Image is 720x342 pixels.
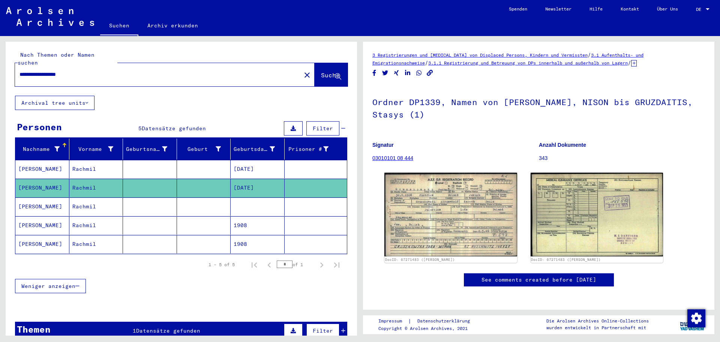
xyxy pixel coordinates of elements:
button: Weniger anzeigen [15,279,86,293]
span: Filter [313,327,333,334]
img: Arolsen_neg.svg [6,7,94,26]
span: Filter [313,125,333,132]
p: Die Arolsen Archives Online-Collections [546,318,649,324]
div: Vorname [72,143,123,155]
mat-label: Nach Themen oder Namen suchen [18,51,94,66]
button: Next page [314,257,329,272]
span: 1 [133,327,136,334]
a: DocID: 67271483 ([PERSON_NAME]) [385,258,455,262]
a: 3 Registrierungen und [MEDICAL_DATA] von Displaced Persons, Kindern und Vermissten [372,52,588,58]
button: Clear [300,67,315,82]
button: Share on LinkedIn [404,68,412,78]
mat-cell: [DATE] [231,179,285,197]
div: Geburtsname [126,145,167,153]
span: Weniger anzeigen [21,283,75,289]
p: Copyright © Arolsen Archives, 2021 [378,325,479,332]
img: yv_logo.png [678,315,706,334]
span: DE [696,7,704,12]
button: Share on Xing [393,68,400,78]
img: 001.jpg [384,173,517,256]
button: Archival tree units [15,96,94,110]
span: Datensätze gefunden [142,125,206,132]
mat-header-cell: Geburtsname [123,139,177,160]
mat-cell: [PERSON_NAME] [15,216,69,235]
mat-header-cell: Nachname [15,139,69,160]
button: Filter [306,121,339,136]
mat-header-cell: Geburt‏ [177,139,231,160]
button: Copy link [426,68,434,78]
div: Nachname [18,143,69,155]
div: Geburtsdatum [234,143,284,155]
span: / [588,51,591,58]
mat-cell: Rachmil [69,179,123,197]
div: 1 – 5 of 5 [208,261,235,268]
a: 3.1.1 Registrierung und Betreuung von DPs innerhalb und außerhalb von Lagern [428,60,628,66]
mat-header-cell: Prisoner # [285,139,347,160]
mat-cell: 1908 [231,216,285,235]
mat-cell: [PERSON_NAME] [15,160,69,178]
span: Suche [321,71,340,79]
button: Share on Facebook [370,68,378,78]
p: wurden entwickelt in Partnerschaft mit [546,324,649,331]
a: Archiv erkunden [138,17,207,35]
mat-header-cell: Geburtsdatum [231,139,285,160]
span: Datensätze gefunden [136,327,200,334]
mat-cell: Rachmil [69,197,123,216]
button: Filter [306,324,339,338]
button: First page [247,257,262,272]
div: Geburtsname [126,143,177,155]
a: 03010101 08 444 [372,155,413,161]
div: Prisoner # [288,143,338,155]
button: Share on WhatsApp [415,68,423,78]
mat-header-cell: Vorname [69,139,123,160]
div: Geburt‏ [180,145,221,153]
a: Impressum [378,317,408,325]
div: Vorname [72,145,114,153]
div: Themen [17,322,51,336]
h1: Ordner DP1339, Namen von [PERSON_NAME], NISON bis GRUZDAITIS, Stasys (1) [372,85,705,130]
div: of 1 [277,261,314,268]
mat-cell: [PERSON_NAME] [15,179,69,197]
div: Personen [17,120,62,134]
span: 5 [138,125,142,132]
button: Share on Twitter [381,68,389,78]
button: Suche [315,63,348,86]
mat-cell: Rachmil [69,160,123,178]
mat-icon: close [303,71,312,80]
a: Suchen [100,17,138,36]
img: Zustimmung ändern [687,309,705,327]
mat-cell: [PERSON_NAME] [15,235,69,253]
div: Geburt‏ [180,143,231,155]
a: DocID: 67271483 ([PERSON_NAME]) [531,258,601,262]
mat-cell: Rachmil [69,235,123,253]
p: 343 [539,154,705,162]
div: Nachname [18,145,60,153]
div: | [378,317,479,325]
b: Signatur [372,142,394,148]
div: Geburtsdatum [234,145,275,153]
img: 002.jpg [531,173,663,256]
b: Anzahl Dokumente [539,142,586,148]
a: See comments created before [DATE] [481,276,596,284]
span: / [425,59,428,66]
mat-cell: Rachmil [69,216,123,235]
button: Previous page [262,257,277,272]
div: Prisoner # [288,145,329,153]
button: Last page [329,257,344,272]
a: Datenschutzerklärung [411,317,479,325]
mat-cell: [PERSON_NAME] [15,197,69,216]
span: / [628,59,631,66]
mat-cell: 1908 [231,235,285,253]
mat-cell: [DATE] [231,160,285,178]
